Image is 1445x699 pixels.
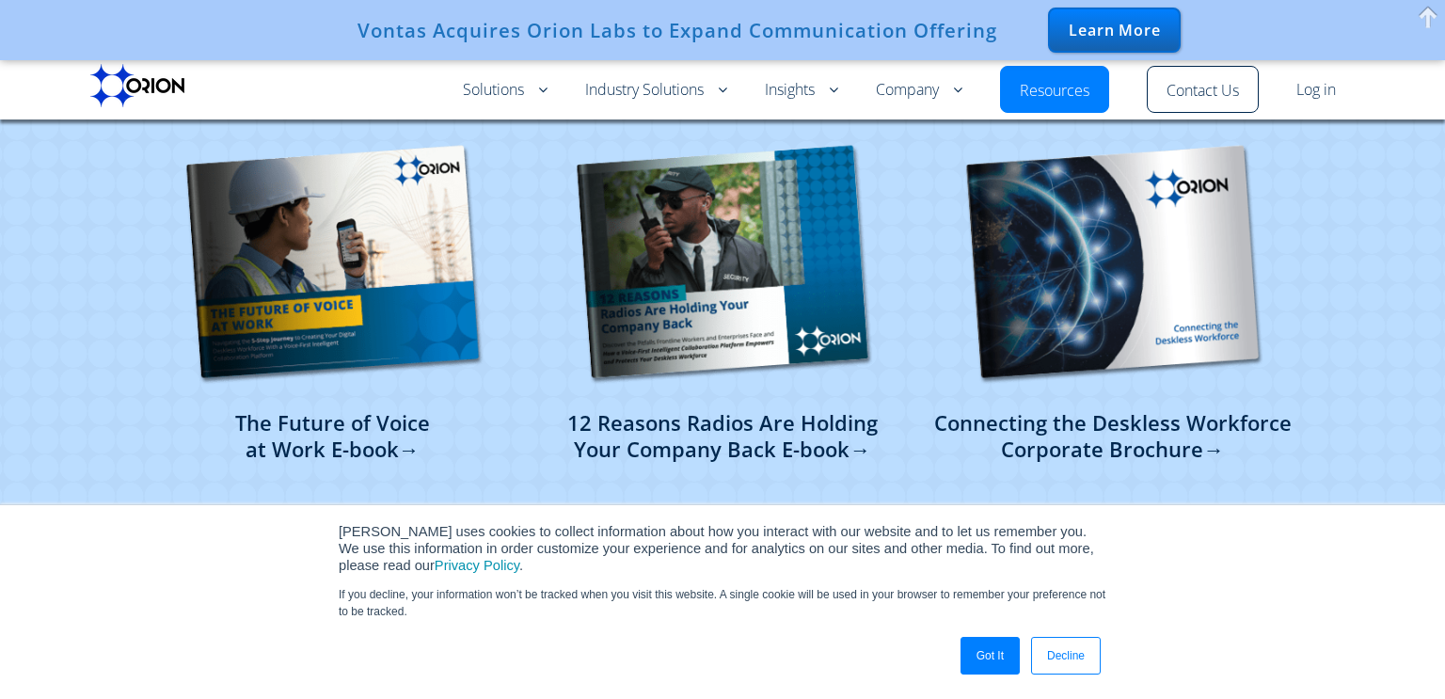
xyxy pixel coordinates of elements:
a: Industry Solutions [585,79,727,102]
img: Orion Corporate Brochure - Unified Communications and Push-to-Talk 2.0 [955,134,1270,389]
a: Connecting the Deskless Workforce Corporate Brochure→ [934,408,1292,464]
a: Decline [1031,637,1101,675]
iframe: Chat Widget [1351,609,1445,699]
span: → [399,435,420,463]
a: Log in [1296,79,1336,102]
span: → [850,435,870,463]
a: Resources [1020,80,1089,103]
div: Vontas Acquires Orion Labs to Expand Communication Offering [357,19,997,41]
a: 12 Reasons Radios Are HoldingYour Company Back E-book→ [567,408,878,464]
a: Insights [765,79,838,102]
img: The Future of Voice at Work - Push-to-Talk Team Collaboration - Orion [175,134,490,389]
img: 12 Reasons Radios Hold Your Company Back E-book - Push-to-Talk Solutions - Orion [565,134,881,389]
a: The Future of Voiceat Work E-book→ [235,408,430,464]
a: Company [876,79,962,102]
span: [PERSON_NAME] uses cookies to collect information about how you interact with our website and to ... [339,524,1094,573]
a: Privacy Policy [435,558,519,573]
div: Learn More [1048,8,1181,53]
a: Got It [961,637,1020,675]
p: If you decline, your information won’t be tracked when you visit this website. A single cookie wi... [339,586,1106,620]
a: Solutions [463,79,548,102]
img: Orion labs Black logo [90,64,184,107]
span: → [1203,435,1224,463]
a: Contact Us [1167,80,1239,103]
